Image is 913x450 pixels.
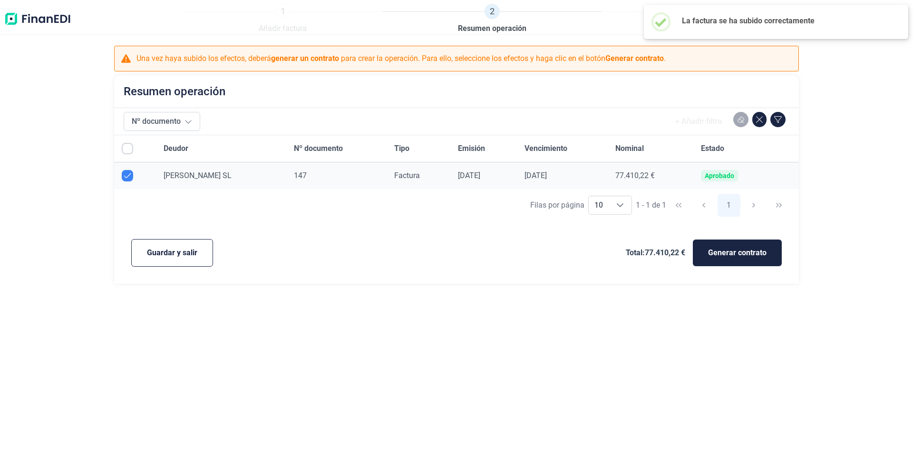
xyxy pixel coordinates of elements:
span: 10 [589,196,609,214]
button: Nº documento [124,112,200,131]
button: Guardar y salir [131,239,213,267]
span: Estado [701,143,724,154]
span: 2 [485,4,500,19]
span: 147 [294,171,307,180]
span: Emisión [458,143,485,154]
button: Page 1 [718,194,740,217]
a: 2Resumen operación [458,4,526,34]
div: [DATE] [524,171,600,180]
p: Una vez haya subido los efectos, deberá para crear la operación. Para ello, seleccione los efecto... [136,53,666,64]
img: Logo de aplicación [4,4,71,34]
span: [PERSON_NAME] SL [164,171,232,180]
span: Nº documento [294,143,343,154]
div: Filas por página [530,200,584,211]
span: Generar contrato [708,247,767,259]
h2: Resumen operación [124,85,225,98]
div: All items unselected [122,143,133,154]
span: Factura [394,171,420,180]
div: 77.410,22 € [615,171,686,180]
div: Aprobado [705,172,734,180]
span: Tipo [394,143,409,154]
button: Next Page [742,194,765,217]
span: 1 - 1 de 1 [636,201,666,209]
b: Generar contrato [605,54,664,63]
button: Previous Page [692,194,715,217]
span: Vencimiento [524,143,567,154]
div: Choose [609,196,631,214]
b: generar un contrato [271,54,339,63]
span: Nominal [615,143,644,154]
button: Generar contrato [693,240,782,266]
button: Last Page [767,194,790,217]
h2: La factura se ha subido correctamente [682,16,893,25]
div: Row Unselected null [122,170,133,181]
span: Guardar y salir [147,247,197,259]
span: Resumen operación [458,23,526,34]
button: First Page [667,194,690,217]
div: [DATE] [458,171,509,180]
span: Total: 77.410,22 € [626,247,685,259]
span: Deudor [164,143,188,154]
